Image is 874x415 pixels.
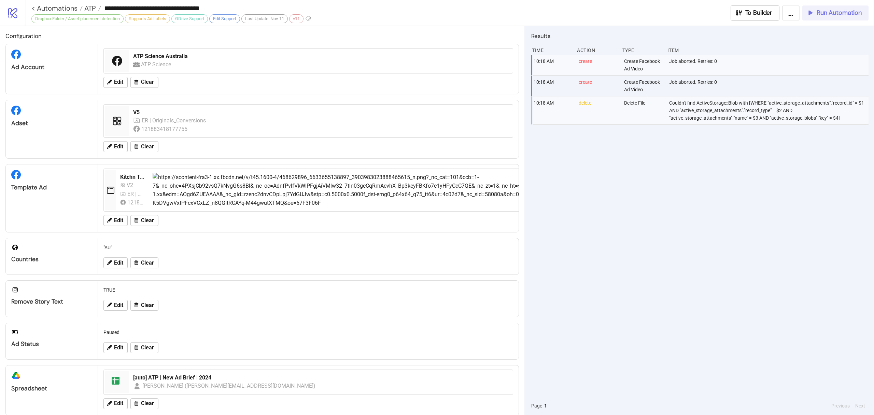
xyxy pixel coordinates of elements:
button: Run Automation [802,5,869,21]
span: Edit [114,79,123,85]
div: Job aborted. Retries: 0 [668,55,870,75]
span: Run Automation [817,9,862,17]
span: ATP [83,4,96,13]
span: Edit [114,144,123,150]
span: Edit [114,302,123,308]
div: Last Update: Nov-11 [241,14,288,23]
div: 121883418177755 [141,125,189,133]
button: Edit [103,398,128,409]
div: Delete File [623,96,664,124]
div: "AU" [101,241,516,254]
div: Paused [101,326,516,339]
div: V2 [127,181,136,189]
button: To Builder [731,5,780,21]
div: Dropbox Folder / Asset placement detection [31,14,124,23]
button: 1 [542,402,549,410]
span: Edit [114,345,123,351]
div: Supports Ad Labels [125,14,170,23]
div: ATP Science Australia [133,53,509,60]
div: v11 [289,14,304,23]
div: Adset [11,119,92,127]
button: Next [853,402,867,410]
div: 10:18 AM [533,96,573,124]
span: Clear [141,79,154,85]
button: Clear [130,342,158,353]
span: To Builder [745,9,773,17]
div: create [578,55,618,75]
button: Edit [103,300,128,311]
h2: Configuration [5,31,519,40]
a: ATP [83,5,101,12]
button: Clear [130,257,158,268]
div: Action [576,44,617,57]
span: Clear [141,302,154,308]
div: ER | Originals_Conversions [142,116,207,125]
span: Edit [114,400,123,406]
button: ... [782,5,800,21]
button: Edit [103,77,128,88]
a: < Automations [31,5,83,12]
button: Clear [130,398,158,409]
div: Template Ad [11,184,92,191]
div: 121883418177755 [127,198,144,207]
button: Clear [130,141,158,152]
div: V5 [133,109,509,116]
h2: Results [531,31,869,40]
span: Clear [141,217,154,224]
div: Create Facebook Ad Video [623,55,664,75]
div: [PERSON_NAME] ([PERSON_NAME][EMAIL_ADDRESS][DOMAIN_NAME]) [142,381,316,390]
div: GDrive Support [171,14,208,23]
div: create [578,76,618,96]
span: Clear [141,260,154,266]
div: [auto] ATP | New Ad Brief | 2024 [133,374,509,381]
div: TRUE [101,283,516,296]
div: Item [667,44,869,57]
button: Edit [103,257,128,268]
div: Type [622,44,662,57]
div: ER | Originals_Conversions [127,190,144,198]
button: Edit [103,215,128,226]
div: Kitchn Template [120,173,147,181]
div: Couldn't find ActiveStorage::Blob with [WHERE "active_storage_attachments"."record_id" = $1 AND "... [668,96,870,124]
div: Ad Account [11,63,92,71]
div: 10:18 AM [533,55,573,75]
div: Remove Story Text [11,298,92,306]
button: Clear [130,300,158,311]
span: Clear [141,345,154,351]
button: Previous [829,402,852,410]
span: Clear [141,144,154,150]
button: Clear [130,215,158,226]
span: Clear [141,400,154,406]
button: Edit [103,141,128,152]
div: Create Facebook Ad Video [623,76,664,96]
div: Countries [11,255,92,263]
span: Edit [114,217,123,224]
div: ATP Science [141,60,173,69]
div: Ad Status [11,340,92,348]
div: Time [531,44,572,57]
div: Job aborted. Retries: 0 [668,76,870,96]
span: Page [531,402,542,410]
img: https://scontent-fra3-1.xx.fbcdn.net/v/t45.1600-4/468629896_6633655138897_3903983023888465615_n.p... [153,173,603,207]
div: delete [578,96,618,124]
button: Clear [130,77,158,88]
div: Edit Support [209,14,240,23]
span: Edit [114,260,123,266]
button: Edit [103,342,128,353]
div: Spreadsheet [11,385,92,392]
div: 10:18 AM [533,76,573,96]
